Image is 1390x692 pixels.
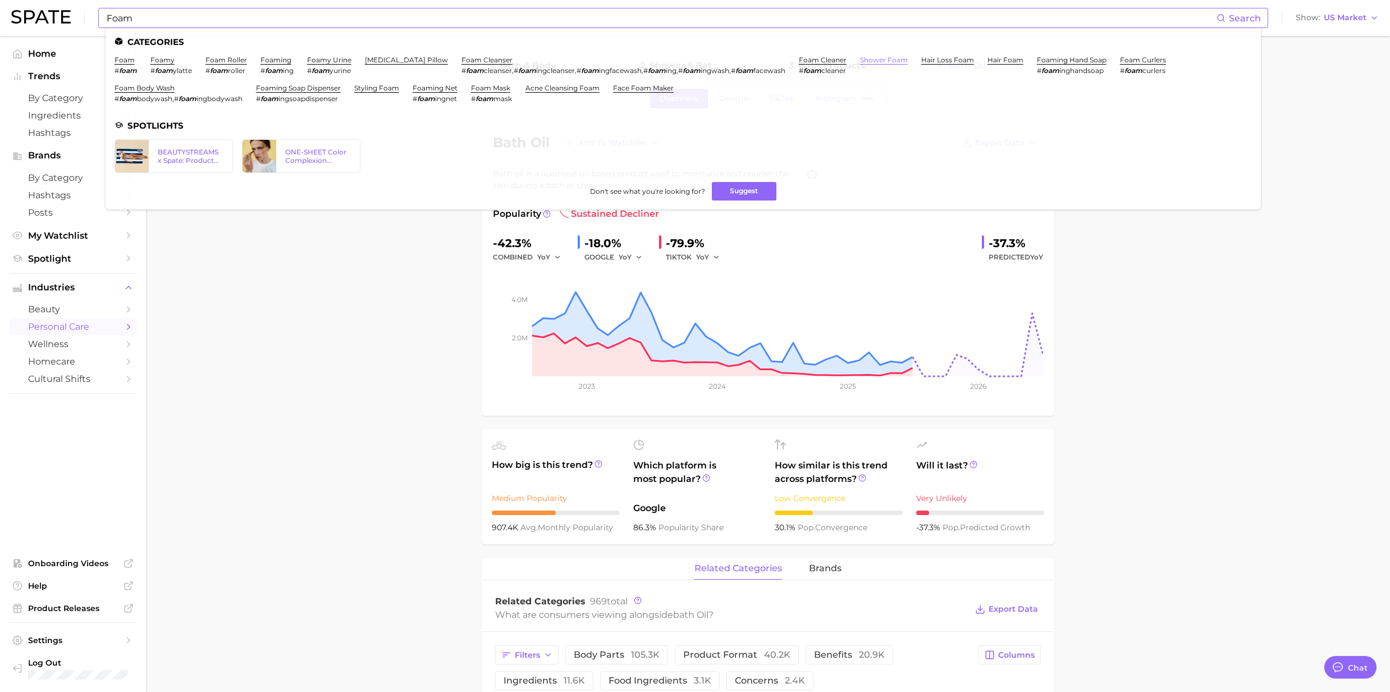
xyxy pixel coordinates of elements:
a: Hashtags [9,186,137,204]
span: # [150,66,155,75]
div: -42.3% [493,234,569,252]
a: foaming hand soap [1037,56,1106,64]
em: foam [119,66,137,75]
span: personal care [28,321,118,332]
span: 86.3% [633,522,659,532]
span: Hashtags [28,128,118,138]
em: foam [1041,66,1059,75]
li: Spotlights [115,121,1252,130]
input: Search here for a brand, industry, or ingredient [106,8,1217,28]
span: # [1037,66,1041,75]
tspan: 2024 [709,382,726,390]
span: inghandsoap [1059,66,1104,75]
span: bodywash [137,94,172,103]
span: yurine [330,66,351,75]
span: How big is this trend? [492,458,620,486]
span: Which platform is most popular? [633,459,761,496]
span: related categories [694,563,782,573]
a: Ingredients [9,107,137,124]
em: foam [119,94,137,103]
span: 907.4k [492,522,520,532]
span: Trends [28,71,118,81]
span: Filters [515,650,540,660]
button: YoY [619,251,643,264]
span: facewash [753,66,785,75]
a: face foam maker [613,84,674,92]
span: # [678,66,683,75]
abbr: popularity index [943,522,960,532]
span: cleanser [484,66,512,75]
a: hair foam [987,56,1023,64]
em: foam [179,94,196,103]
span: by Category [28,93,118,103]
em: foam [155,66,173,75]
em: foam [466,66,484,75]
div: 1 / 10 [916,511,1044,515]
a: styling foam [354,84,399,92]
span: product format [683,650,790,659]
span: food ingredients [609,676,711,685]
span: # [514,66,518,75]
span: ing [283,66,294,75]
a: foaming [260,56,291,64]
span: Google [633,502,761,515]
span: My Watchlist [28,230,118,241]
tspan: 2025 [840,382,856,390]
div: Medium Popularity [492,491,620,505]
a: hair loss foam [921,56,974,64]
span: sustained decliner [560,207,659,221]
a: Posts [9,204,137,221]
span: # [413,94,417,103]
button: Trends [9,68,137,85]
button: Suggest [712,182,776,201]
a: by Category [9,169,137,186]
img: sustained decliner [560,210,569,218]
span: ingnet [435,94,457,103]
em: foam [475,94,493,103]
span: # [307,66,312,75]
span: Spotlight [28,253,118,264]
li: Categories [115,37,1252,47]
span: # [205,66,210,75]
a: by Category [9,89,137,107]
span: Don't see what you're looking for? [590,187,705,195]
div: Low Convergence [775,491,903,505]
span: Home [28,48,118,59]
a: Product Releases [9,600,137,617]
span: ingcleanser [536,66,575,75]
span: 30.1% [775,522,798,532]
div: BEAUTYSTREAMS x Spate: Product Formats [158,148,223,165]
span: Industries [28,283,118,293]
a: Home [9,45,137,62]
a: foam cleanser [461,56,513,64]
a: shower foam [860,56,908,64]
span: ing [666,66,676,75]
span: 2.4k [785,675,805,686]
span: total [590,596,628,607]
span: Help [28,581,118,591]
a: foam body wash [115,84,175,92]
a: foam mask [471,84,510,92]
em: foam [648,66,666,75]
span: YoY [537,252,550,262]
span: 20.9k [859,649,885,660]
button: Industries [9,279,137,296]
em: foam [265,66,283,75]
em: foam [735,66,753,75]
div: -79.9% [666,234,728,252]
span: # [799,66,803,75]
a: Spotlight [9,250,137,267]
abbr: popularity index [798,522,815,532]
span: predicted growth [943,522,1030,532]
span: # [260,66,265,75]
span: mask [493,94,512,103]
em: foam [581,66,599,75]
span: Related Categories [495,596,586,607]
span: beauty [28,304,118,315]
span: ingredients [504,676,585,685]
button: Filters [495,645,559,664]
span: 40.2k [764,649,790,660]
span: bath oil [673,609,708,620]
a: beauty [9,301,137,318]
div: -18.0% [584,234,650,252]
